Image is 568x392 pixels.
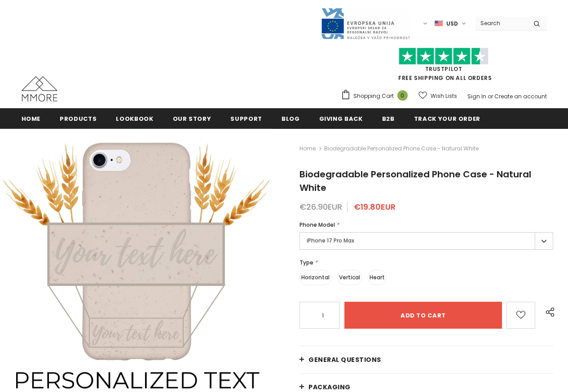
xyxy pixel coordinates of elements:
a: Wish Lists [418,88,457,104]
a: Blog [282,108,300,128]
a: General Questions [299,346,553,373]
a: Home [299,143,316,154]
span: €19.80EUR [354,201,396,212]
a: Our Story [173,108,211,128]
img: MMORE Cases [22,76,57,101]
span: Giving back [319,115,363,123]
a: Trustpilot [425,65,462,73]
a: Track your order [414,108,480,128]
img: Javni Razpis [321,7,410,40]
img: USD [435,20,443,27]
a: B2B [382,108,395,128]
a: Create an account [494,92,547,100]
label: Horizontal [299,270,331,285]
label: Heart [368,270,387,285]
a: Sign In [467,92,486,100]
span: General Questions [308,355,381,364]
label: iPhone 17 Pro Max [299,232,553,250]
span: Products [60,115,97,123]
a: Javni Razpis [321,19,410,27]
span: or [488,92,493,100]
span: Our Story [173,115,211,123]
span: Phone Model [299,221,335,229]
span: USD [446,19,458,28]
a: Lookbook [116,108,153,128]
a: Giving back [319,108,363,128]
a: support [230,108,262,128]
input: Add to cart [344,302,502,329]
span: 0 [397,90,408,101]
input: Search Site [475,17,527,30]
a: Shopping Cart 0 [341,89,412,103]
span: Blog [282,115,300,123]
span: Shopping Cart [353,92,394,101]
span: Wish Lists [431,92,457,101]
label: Vertical [337,270,362,285]
img: Trust Pilot Stars [399,48,489,65]
span: support [230,115,262,123]
span: Type [299,259,313,266]
span: B2B [382,115,395,123]
span: FREE SHIPPING ON ALL ORDERS [341,52,547,82]
span: Home [22,115,41,123]
span: Biodegradable Personalized Phone Case - Natural White [324,143,479,154]
span: Biodegradable Personalized Phone Case - Natural White [299,168,531,194]
a: Products [60,108,97,128]
span: PACKAGING [308,383,351,392]
span: Track your order [414,115,480,123]
span: €26.90EUR [299,201,342,212]
a: Home [22,108,41,128]
span: Lookbook [116,115,153,123]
